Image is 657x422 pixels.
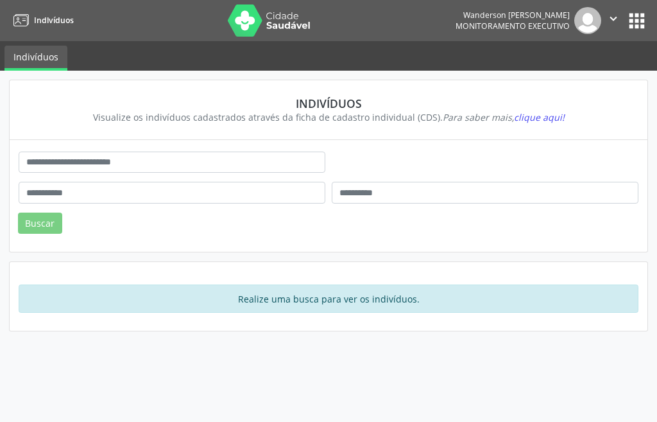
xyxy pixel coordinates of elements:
[456,10,570,21] div: Wanderson [PERSON_NAME]
[514,111,565,123] span: clique aqui!
[601,7,626,34] button: 
[626,10,648,32] button: apps
[574,7,601,34] img: img
[19,285,638,313] div: Realize uma busca para ver os indivíduos.
[606,12,620,26] i: 
[4,46,67,71] a: Indivíduos
[28,110,629,124] div: Visualize os indivíduos cadastrados através da ficha de cadastro individual (CDS).
[456,21,570,31] span: Monitoramento Executivo
[18,213,62,234] button: Buscar
[443,111,565,123] i: Para saber mais,
[28,96,629,110] div: Indivíduos
[9,10,74,31] a: Indivíduos
[34,15,74,26] span: Indivíduos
